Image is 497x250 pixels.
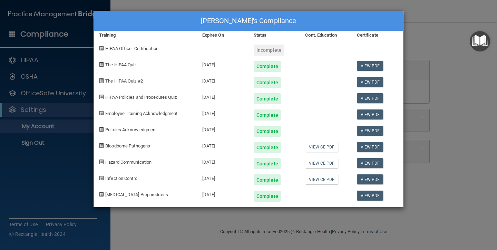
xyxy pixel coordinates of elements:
div: Cont. Education [300,31,351,39]
span: Employee Training Acknowledgment [105,111,177,116]
div: Complete [254,77,281,88]
a: View PDF [357,174,383,184]
div: [DATE] [197,169,248,185]
div: [DATE] [197,121,248,137]
span: Bloodborne Pathogens [105,143,150,148]
span: The HIPAA Quiz [105,62,136,67]
a: View PDF [357,191,383,201]
div: [DATE] [197,185,248,202]
a: View PDF [357,77,383,87]
a: View CE PDF [305,158,338,168]
div: Expires On [197,31,248,39]
div: Complete [254,126,281,137]
span: Hazard Communication [105,160,152,165]
div: Complete [254,93,281,104]
a: View PDF [357,109,383,119]
span: Policies Acknowledgment [105,127,157,132]
a: View PDF [357,142,383,152]
a: View CE PDF [305,174,338,184]
button: Open Resource Center [470,31,490,51]
a: View CE PDF [305,142,338,152]
span: Infection Control [105,176,138,181]
div: Complete [254,61,281,72]
a: View PDF [357,158,383,168]
div: Complete [254,174,281,185]
div: [PERSON_NAME]'s Compliance [94,11,403,31]
div: Complete [254,191,281,202]
span: The HIPAA Quiz #2 [105,78,143,84]
div: [DATE] [197,153,248,169]
div: [DATE] [197,137,248,153]
div: Training [94,31,197,39]
div: [DATE] [197,72,248,88]
span: HIPAA Officer Certification [105,46,158,51]
div: Complete [254,109,281,121]
span: [MEDICAL_DATA] Preparedness [105,192,168,197]
div: [DATE] [197,104,248,121]
div: Complete [254,142,281,153]
div: Certificate [352,31,403,39]
a: View PDF [357,126,383,136]
div: Complete [254,158,281,169]
span: HIPAA Policies and Procedures Quiz [105,95,177,100]
a: View PDF [357,61,383,71]
div: [DATE] [197,56,248,72]
div: Incomplete [254,45,284,56]
div: Status [248,31,300,39]
div: [DATE] [197,88,248,104]
a: View PDF [357,93,383,103]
